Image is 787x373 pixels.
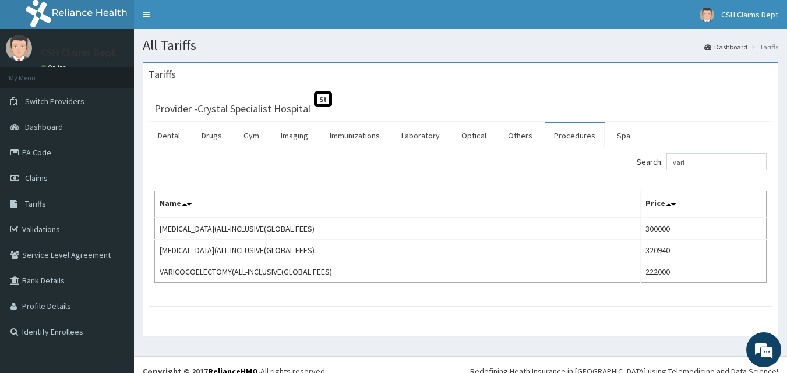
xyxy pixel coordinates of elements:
[155,261,641,283] td: VARICOCOELECTOMY(ALL-INCLUSIVE(GLOBAL FEES)
[271,123,317,148] a: Imaging
[392,123,449,148] a: Laboratory
[25,173,48,183] span: Claims
[155,191,641,218] th: Name
[641,240,767,261] td: 320940
[314,91,332,107] span: St
[641,218,767,240] td: 300000
[41,47,116,58] p: CSH Claims Dept
[608,123,640,148] a: Spa
[704,42,747,52] a: Dashboard
[149,123,189,148] a: Dental
[637,153,767,170] label: Search:
[545,123,605,148] a: Procedures
[666,153,767,170] input: Search:
[143,38,778,53] h1: All Tariffs
[155,218,641,240] td: [MEDICAL_DATA](ALL-INCLUSIVE(GLOBAL FEES)
[6,35,32,61] img: User Image
[155,240,641,261] td: [MEDICAL_DATA](ALL-INCLUSIVE(GLOBAL FEES)
[641,261,767,283] td: 222000
[721,9,778,20] span: CSH Claims Dept
[452,123,496,148] a: Optical
[234,123,269,148] a: Gym
[25,198,46,209] span: Tariffs
[25,122,63,132] span: Dashboard
[154,104,310,114] h3: Provider - Crystal Specialist Hospital
[749,42,778,52] li: Tariffs
[41,63,69,72] a: Online
[320,123,389,148] a: Immunizations
[499,123,542,148] a: Others
[641,191,767,218] th: Price
[192,123,231,148] a: Drugs
[149,69,176,80] h3: Tariffs
[700,8,714,22] img: User Image
[25,96,84,106] span: Switch Providers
